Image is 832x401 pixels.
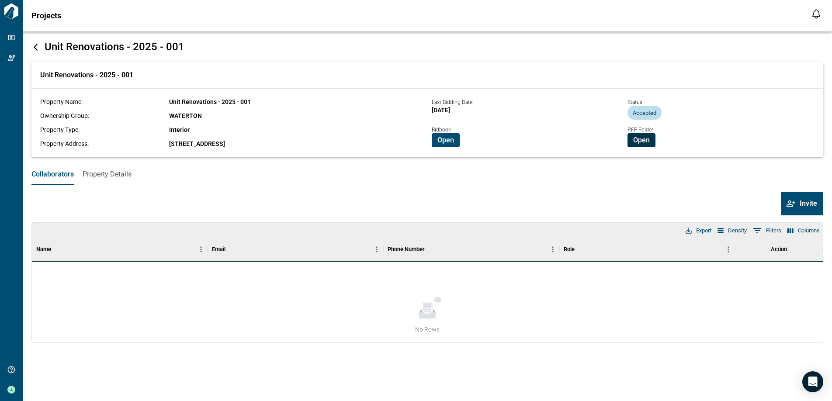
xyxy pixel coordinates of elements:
div: Open Intercom Messenger [802,371,823,392]
div: Phone Number [383,237,559,262]
a: Open [432,135,460,144]
button: Sort [425,243,437,256]
button: Sort [51,243,63,256]
button: Open [432,133,460,147]
span: Projects [31,11,61,20]
button: Export [683,225,714,236]
div: base tabs [23,164,832,185]
button: Menu [546,243,559,256]
div: Name [36,237,51,262]
span: Collaborators [31,170,74,179]
button: Menu [722,243,735,256]
span: Ownership Group: [40,112,89,119]
button: Menu [194,243,208,256]
button: Density [715,225,749,236]
div: Role [564,237,575,262]
span: Bidbook [432,127,451,133]
button: Invite [781,192,823,215]
a: Open [627,135,655,144]
div: Role [559,237,735,262]
div: Email [208,237,383,262]
span: [STREET_ADDRESS] [169,140,225,147]
span: Status [627,99,642,105]
span: [DATE] [432,107,450,114]
div: Action [771,237,787,262]
button: Sort [225,243,238,256]
span: WATERTON [169,112,202,119]
span: Property Details [83,170,132,179]
div: Phone Number [388,237,425,262]
div: Name [32,237,208,262]
button: Open [627,133,655,147]
span: Unit Renovations - 2025 - 001 [169,98,251,105]
span: Last Bidding Date [432,99,472,105]
span: Property Name: [40,98,83,105]
span: Property Address: [40,140,89,147]
span: Invite [800,199,817,208]
span: Open [633,136,650,145]
span: Unit Renovations - 2025 - 001 [40,71,133,80]
button: Sort [575,243,587,256]
div: Email [212,237,225,262]
span: Unit Renovations - 2025 - 001 [45,41,184,53]
span: Accepted [627,110,662,116]
button: Show filters [751,224,783,238]
div: Action [735,237,823,262]
span: RFP Folder [627,127,653,133]
span: Property Type: [40,126,80,133]
button: Select columns [785,225,822,236]
button: Menu [370,243,383,256]
span: Interior [169,126,190,133]
button: Open notification feed [809,7,823,21]
span: No Rows [415,325,440,334]
span: Open [437,136,454,145]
